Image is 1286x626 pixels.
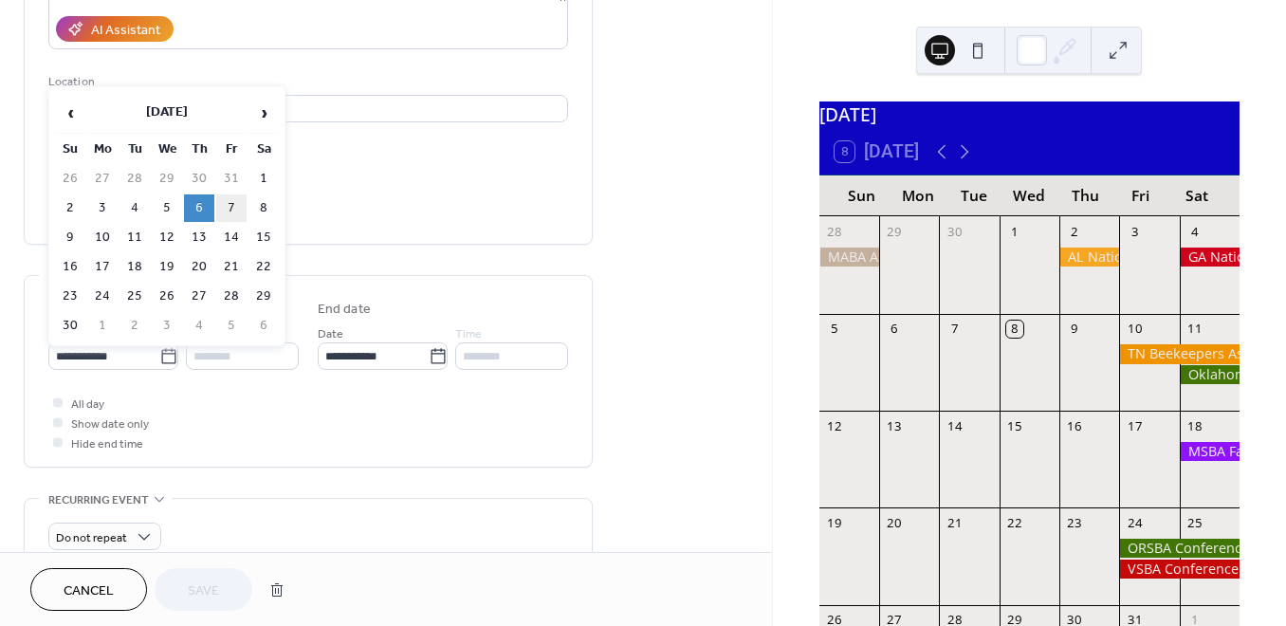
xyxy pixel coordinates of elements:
div: Thu [1057,175,1113,216]
td: 27 [87,165,118,193]
div: 7 [946,321,963,338]
th: Th [184,136,214,163]
td: 22 [248,253,279,281]
div: 15 [1006,417,1023,434]
span: Recurring event [48,490,149,510]
td: 3 [87,194,118,222]
td: 6 [248,312,279,340]
td: 26 [55,165,85,193]
div: 12 [826,417,843,434]
td: 13 [184,224,214,251]
div: 19 [826,515,843,532]
th: We [152,136,182,163]
span: Show date only [71,414,149,434]
td: 5 [152,194,182,222]
div: 2 [1066,223,1083,240]
td: 2 [119,312,150,340]
button: Cancel [30,568,147,611]
td: 2 [55,194,85,222]
div: 20 [886,515,903,532]
div: 13 [886,417,903,434]
td: 29 [152,165,182,193]
td: 31 [216,165,247,193]
div: Sun [835,175,891,216]
div: MABA Annual Honey Show [819,248,879,267]
td: 29 [248,283,279,310]
div: Location [48,72,564,92]
td: 30 [55,312,85,340]
td: 16 [55,253,85,281]
span: ‹ [56,94,84,132]
div: Wed [1001,175,1057,216]
td: 1 [87,312,118,340]
div: MSBA Fall Conference and Honey Show [1180,442,1240,461]
td: 15 [248,224,279,251]
td: 11 [119,224,150,251]
td: 6 [184,194,214,222]
div: TN Beekeepers Assoc. Annual Conf. [1119,344,1240,363]
td: 9 [55,224,85,251]
th: Mo [87,136,118,163]
div: 5 [826,321,843,338]
div: 25 [1186,515,1203,532]
td: 1 [248,165,279,193]
div: Mon [890,175,946,216]
td: 23 [55,283,85,310]
div: 18 [1186,417,1203,434]
td: 5 [216,312,247,340]
span: All day [71,395,104,414]
div: End date [318,300,371,320]
div: 8 [1006,321,1023,338]
td: 18 [119,253,150,281]
td: 17 [87,253,118,281]
td: 21 [216,253,247,281]
div: Fri [1112,175,1168,216]
td: 14 [216,224,247,251]
div: ORSBA Conference [1119,539,1240,558]
th: Sa [248,136,279,163]
div: 1 [1006,223,1023,240]
div: 9 [1066,321,1083,338]
td: 19 [152,253,182,281]
div: 28 [826,223,843,240]
td: 4 [184,312,214,340]
th: [DATE] [87,93,247,134]
div: GA National Fair Honey Show [1180,248,1240,267]
span: Hide end time [71,434,143,454]
div: 30 [946,223,963,240]
div: 23 [1066,515,1083,532]
span: Do not repeat [56,527,127,549]
div: AL National Fair Honey Show [1059,248,1119,267]
td: 20 [184,253,214,281]
td: 3 [152,312,182,340]
div: 17 [1126,417,1143,434]
div: 10 [1126,321,1143,338]
div: Oklahoma State Beekeepers Annual Conference [1180,365,1240,384]
td: 24 [87,283,118,310]
span: › [249,94,278,132]
td: 25 [119,283,150,310]
span: Cancel [64,581,114,601]
th: Su [55,136,85,163]
td: 8 [248,194,279,222]
td: 28 [119,165,150,193]
div: 6 [886,321,903,338]
td: 28 [216,283,247,310]
td: 7 [216,194,247,222]
td: 10 [87,224,118,251]
div: 14 [946,417,963,434]
td: 30 [184,165,214,193]
div: [DATE] [819,101,1240,129]
span: Date [318,324,343,344]
div: Tue [946,175,1001,216]
td: 4 [119,194,150,222]
th: Fr [216,136,247,163]
td: 26 [152,283,182,310]
div: AI Assistant [91,21,160,41]
td: 27 [184,283,214,310]
div: Sat [1168,175,1224,216]
div: 4 [1186,223,1203,240]
div: VSBA Conference [1119,560,1240,579]
span: Time [455,324,482,344]
div: 11 [1186,321,1203,338]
